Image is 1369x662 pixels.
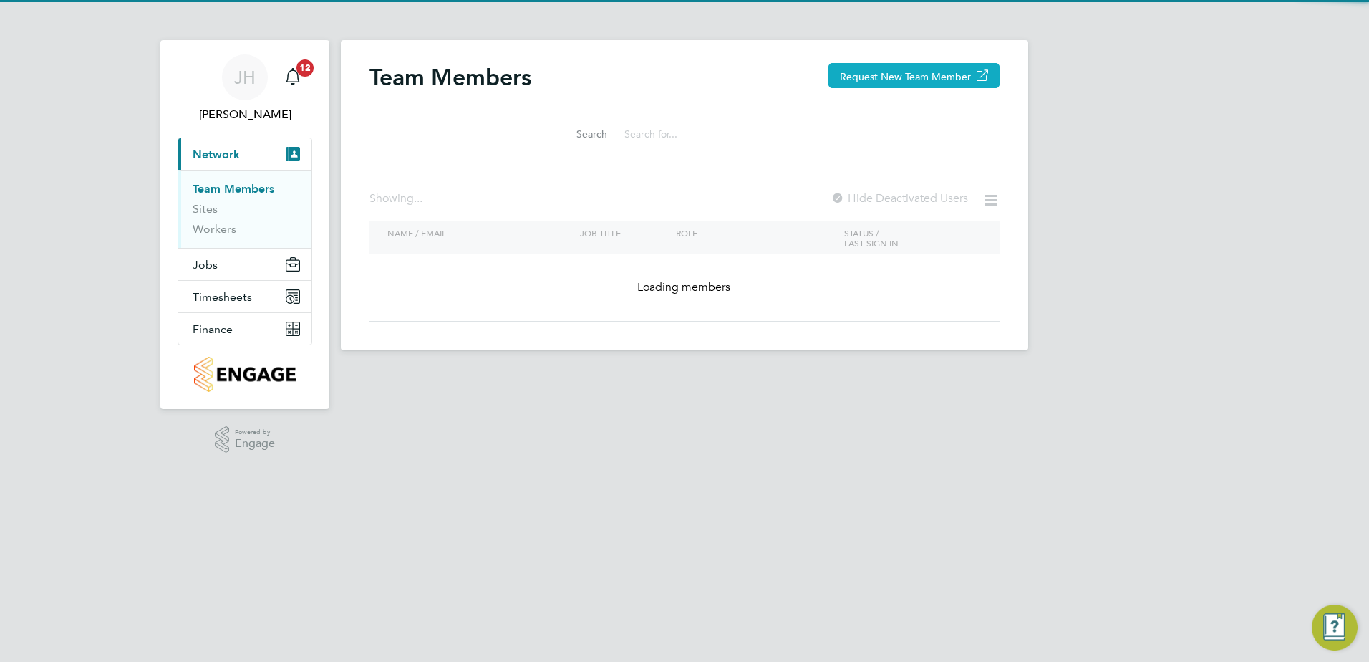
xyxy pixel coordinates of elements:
[178,54,312,123] a: JH[PERSON_NAME]
[414,191,422,206] span: ...
[369,191,425,206] div: Showing
[193,322,233,336] span: Finance
[235,438,275,450] span: Engage
[178,106,312,123] span: Joshua Hodgkins
[543,128,607,140] label: Search
[831,191,968,206] label: Hide Deactivated Users
[193,222,236,236] a: Workers
[193,290,252,304] span: Timesheets
[194,357,295,392] img: countryside-properties-logo-retina.png
[193,148,240,161] span: Network
[178,357,312,392] a: Go to home page
[235,426,275,438] span: Powered by
[369,63,531,92] h2: Team Members
[215,426,276,454] a: Powered byEngage
[279,54,307,100] a: 12
[617,120,826,148] input: Search for...
[193,182,274,196] a: Team Members
[234,68,256,87] span: JH
[178,281,311,312] button: Timesheets
[178,138,311,170] button: Network
[160,40,329,409] nav: Main navigation
[178,170,311,248] div: Network
[828,63,1000,88] button: Request New Team Member
[178,249,311,280] button: Jobs
[178,313,311,345] button: Finance
[193,202,218,216] a: Sites
[193,258,218,272] span: Jobs
[296,59,314,77] span: 12
[1312,605,1358,651] button: Engage Resource Center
